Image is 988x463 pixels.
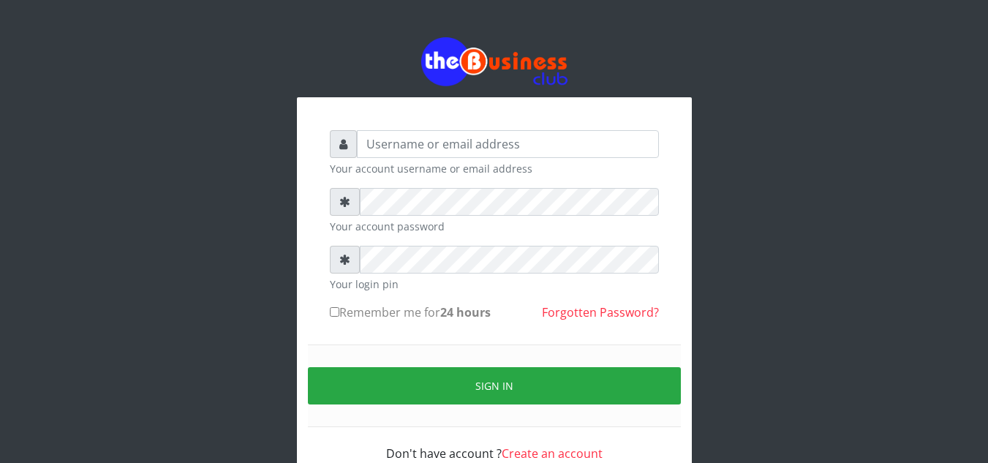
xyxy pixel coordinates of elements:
small: Your login pin [330,276,659,292]
div: Don't have account ? [330,427,659,462]
input: Remember me for24 hours [330,307,339,317]
b: 24 hours [440,304,491,320]
a: Forgotten Password? [542,304,659,320]
small: Your account password [330,219,659,234]
a: Create an account [502,445,603,462]
small: Your account username or email address [330,161,659,176]
label: Remember me for [330,304,491,321]
button: Sign in [308,367,681,404]
input: Username or email address [357,130,659,158]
